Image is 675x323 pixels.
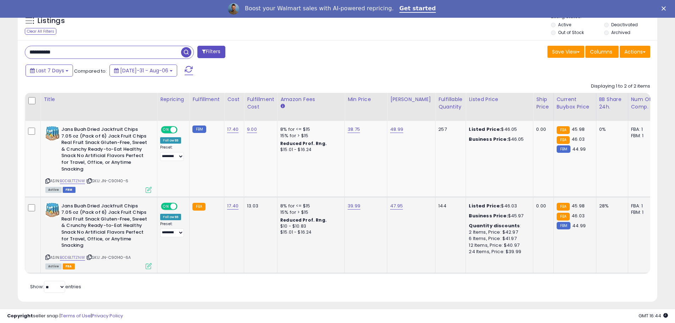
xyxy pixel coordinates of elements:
b: Listed Price: [469,126,501,133]
div: : [469,223,528,229]
div: 0.00 [536,126,548,133]
span: Show: entries [30,283,81,290]
div: 8% for <= $15 [280,203,339,209]
div: Boost your Walmart sales with AI-powered repricing. [245,5,394,12]
div: 0% [599,126,623,133]
div: Preset: [160,222,184,238]
span: 2025-08-14 16:44 GMT [639,312,668,319]
img: Profile image for Adrian [228,3,239,15]
small: FBM [192,126,206,133]
div: Displaying 1 to 2 of 2 items [591,83,650,90]
a: 39.99 [348,202,360,210]
div: 8% for <= $15 [280,126,339,133]
span: ON [162,127,170,133]
small: FBA [557,126,570,134]
div: ASIN: [45,203,152,269]
div: 28% [599,203,623,209]
div: Cost [227,96,241,103]
span: OFF [176,127,188,133]
div: 24 Items, Price: $39.99 [469,249,528,255]
span: ON [162,203,170,209]
div: $15.01 - $16.24 [280,147,339,153]
small: Amazon Fees. [280,103,285,110]
label: Archived [611,29,630,35]
span: 44.99 [572,222,586,229]
b: Business Price: [469,136,508,143]
div: 6 Items, Price: $41.97 [469,235,528,242]
small: FBA [557,213,570,221]
a: B0DBLTTZNW [60,255,85,261]
a: 9.00 [247,126,257,133]
div: $15.01 - $16.24 [280,229,339,235]
b: Reduced Prof. Rng. [280,217,327,223]
span: | SKU: JN-C90140-6 [86,178,128,184]
div: Preset: [160,145,184,161]
div: FBA: 1 [631,126,654,133]
div: Num of Comp. [631,96,657,111]
div: $46.03 [469,203,528,209]
div: Clear All Filters [25,28,56,35]
a: Terms of Use [61,312,91,319]
span: FBA [63,263,75,269]
button: Columns [585,46,619,58]
span: Columns [590,48,612,55]
a: Get started [399,5,436,13]
div: ASIN: [45,126,152,192]
h5: Listings [38,16,65,26]
a: Privacy Policy [92,312,123,319]
div: 13.03 [247,203,272,209]
div: FBM: 1 [631,133,654,139]
div: Current Buybox Price [557,96,593,111]
span: Compared to: [74,68,107,74]
span: 46.03 [572,212,585,219]
div: Repricing [160,96,186,103]
label: Out of Stock [558,29,584,35]
div: Fulfillable Quantity [438,96,463,111]
button: Save View [547,46,584,58]
span: All listings currently available for purchase on Amazon [45,187,62,193]
span: 46.03 [572,136,585,143]
span: FBM [63,187,75,193]
b: Jans Buah Dried Jackfruit Chips 7.05 oz (Pack of 6) Jack Fruit Chips Real Fruit Snack Gluten-Free... [61,203,147,251]
img: 51RP9SceEOL._SL40_.jpg [45,126,60,140]
button: Filters [197,46,225,58]
small: FBM [557,145,570,153]
div: Follow BB [160,137,181,144]
label: Deactivated [611,22,638,28]
b: Listed Price: [469,202,501,209]
div: seller snap | | [7,313,123,319]
a: 17.40 [227,126,238,133]
div: 12 Items, Price: $40.97 [469,242,528,249]
span: [DATE]-31 - Aug-06 [120,67,168,74]
span: Last 7 Days [36,67,64,74]
div: 15% for > $15 [280,133,339,139]
div: Min Price [348,96,384,103]
span: 45.98 [572,126,585,133]
a: 17.40 [227,202,238,210]
label: Active [558,22,571,28]
div: Ship Price [536,96,550,111]
div: Fulfillment [192,96,221,103]
div: Title [44,96,154,103]
div: Listed Price [469,96,530,103]
span: 44.99 [572,146,586,152]
div: Fulfillment Cost [247,96,274,111]
a: 47.95 [390,202,403,210]
div: Close [662,6,669,11]
div: BB Share 24h. [599,96,625,111]
small: FBM [557,222,570,229]
a: B0DBLTTZNW [60,178,85,184]
b: Business Price: [469,212,508,219]
small: FBA [557,136,570,144]
span: OFF [176,203,188,209]
b: Jans Buah Dried Jackfruit Chips 7.05 oz (Pack of 6) Jack Fruit Chips Real Fruit Snack Gluten-Free... [61,126,147,174]
div: 257 [438,126,460,133]
div: FBM: 1 [631,209,654,216]
a: 48.99 [390,126,403,133]
div: $46.05 [469,136,528,143]
div: Amazon Fees [280,96,342,103]
strong: Copyright [7,312,33,319]
div: $10 - $10.83 [280,223,339,229]
small: FBA [557,203,570,211]
div: [PERSON_NAME] [390,96,432,103]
